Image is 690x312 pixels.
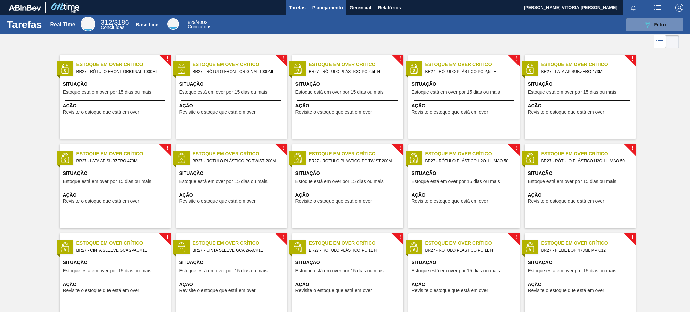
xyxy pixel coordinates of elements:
[63,199,139,204] span: Revisite o estoque que está em over
[515,235,517,240] span: !
[176,64,186,74] img: status
[176,153,186,163] img: status
[309,247,398,254] span: BR27 - RÓTULO PLÁSTICO PC 1L H
[654,22,666,27] span: Filtro
[193,240,287,247] span: Estoque em Over Crítico
[60,153,70,163] img: status
[188,20,211,29] div: Base Line
[295,179,384,184] span: Estoque está em over por 15 dias ou mais
[188,20,195,25] span: 829
[167,18,179,30] div: Base Line
[179,281,285,288] span: Ação
[9,5,41,11] img: TNhmsLtSVTkK8tSr43FrP2fwEKptu5GPRR3wAAAABJRU5ErkJggg==
[63,90,151,95] span: Estoque está em over por 15 dias ou mais
[412,288,488,293] span: Revisite o estoque que está em over
[193,150,287,157] span: Estoque em Over Crítico
[179,170,285,177] span: Situação
[412,90,500,95] span: Estoque está em over por 15 dias ou mais
[525,242,535,252] img: status
[193,61,287,68] span: Estoque em Over Crítico
[515,146,517,151] span: !
[412,170,518,177] span: Situação
[76,157,165,165] span: BR27 - LATA AP SUBZERO 473ML
[425,150,520,157] span: Estoque em Over Crítico
[193,247,282,254] span: BR27 - CINTA SLEEVE GCA 2PACK1L
[528,179,616,184] span: Estoque está em over por 15 dias ou mais
[541,247,630,254] span: BR27 - FILME BOH 473ML MP C12
[412,81,518,88] span: Situação
[412,268,500,273] span: Estoque está em over por 15 dias ou mais
[666,35,679,48] div: Visão em Cards
[528,90,616,95] span: Estoque está em over por 15 dias ou mais
[399,146,401,151] span: !
[399,56,401,61] span: !
[193,68,282,75] span: BR27 - RÓTULO FRONT ORIGINAL 1000ML
[63,288,139,293] span: Revisite o estoque que está em over
[101,19,129,26] span: / 3186
[541,150,636,157] span: Estoque em Over Crítico
[60,64,70,74] img: status
[378,4,401,12] span: Relatórios
[289,4,306,12] span: Tarefas
[63,268,151,273] span: Estoque está em over por 15 dias ou mais
[76,150,171,157] span: Estoque em Over Crítico
[188,20,207,25] span: / 4002
[166,235,168,240] span: !
[179,81,285,88] span: Situação
[528,102,634,110] span: Ação
[412,192,518,199] span: Ação
[541,68,630,75] span: BR27 - LATA AP SUBZERO 473ML
[295,192,402,199] span: Ação
[409,242,419,252] img: status
[541,240,636,247] span: Estoque em Over Crítico
[179,179,268,184] span: Estoque está em over por 15 dias ou mais
[295,110,372,115] span: Revisite o estoque que está em over
[631,235,633,240] span: !
[295,90,384,95] span: Estoque está em over por 15 dias ou mais
[176,242,186,252] img: status
[350,4,371,12] span: Gerencial
[412,281,518,288] span: Ação
[309,240,403,247] span: Estoque em Over Crítico
[528,268,616,273] span: Estoque está em over por 15 dias ou mais
[179,192,285,199] span: Ação
[60,242,70,252] img: status
[409,153,419,163] img: status
[528,81,634,88] span: Situação
[654,4,662,12] img: userActions
[409,64,419,74] img: status
[312,4,343,12] span: Planejamento
[76,68,165,75] span: BR27 - RÓTULO FRONT ORIGINAL 1000ML
[295,102,402,110] span: Ação
[295,288,372,293] span: Revisite o estoque que está em over
[101,19,112,26] span: 312
[309,150,403,157] span: Estoque em Over Crítico
[295,199,372,204] span: Revisite o estoque que está em over
[425,247,514,254] span: BR27 - RÓTULO PLÁSTICO PC 1L H
[528,288,604,293] span: Revisite o estoque que está em over
[101,20,129,30] div: Real Time
[63,110,139,115] span: Revisite o estoque que está em over
[425,61,520,68] span: Estoque em Over Crítico
[675,4,683,12] img: Logout
[292,153,303,163] img: status
[292,242,303,252] img: status
[7,21,42,28] h1: Tarefas
[412,259,518,266] span: Situação
[193,157,282,165] span: BR27 - RÓTULO PLÁSTICO PC TWIST 200ML H
[623,3,644,12] button: Notificações
[525,153,535,163] img: status
[528,199,604,204] span: Revisite o estoque que está em over
[309,61,403,68] span: Estoque em Over Crítico
[412,179,500,184] span: Estoque está em over por 15 dias ou mais
[528,170,634,177] span: Situação
[631,56,633,61] span: !
[63,170,169,177] span: Situação
[50,22,75,28] div: Real Time
[295,281,402,288] span: Ação
[528,281,634,288] span: Ação
[525,64,535,74] img: status
[76,247,165,254] span: BR27 - CINTA SLEEVE GCA 2PACK1L
[515,56,517,61] span: !
[179,268,268,273] span: Estoque está em over por 15 dias ou mais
